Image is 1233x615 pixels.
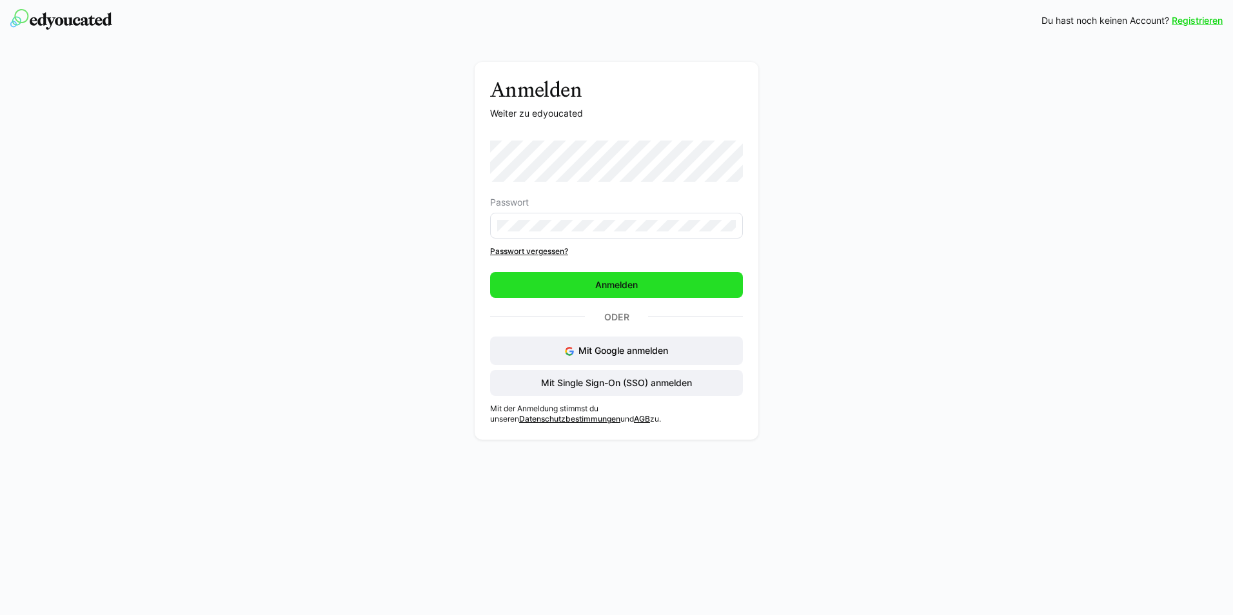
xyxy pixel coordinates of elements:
[585,308,648,326] p: Oder
[490,370,743,396] button: Mit Single Sign-On (SSO) anmelden
[634,414,650,424] a: AGB
[490,107,743,120] p: Weiter zu edyoucated
[1041,14,1169,27] span: Du hast noch keinen Account?
[539,376,694,389] span: Mit Single Sign-On (SSO) anmelden
[490,272,743,298] button: Anmelden
[10,9,112,30] img: edyoucated
[490,404,743,424] p: Mit der Anmeldung stimmst du unseren und zu.
[490,337,743,365] button: Mit Google anmelden
[593,278,640,291] span: Anmelden
[490,77,743,102] h3: Anmelden
[1172,14,1223,27] a: Registrieren
[519,414,620,424] a: Datenschutzbestimmungen
[578,345,668,356] span: Mit Google anmelden
[490,246,743,257] a: Passwort vergessen?
[490,197,529,208] span: Passwort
